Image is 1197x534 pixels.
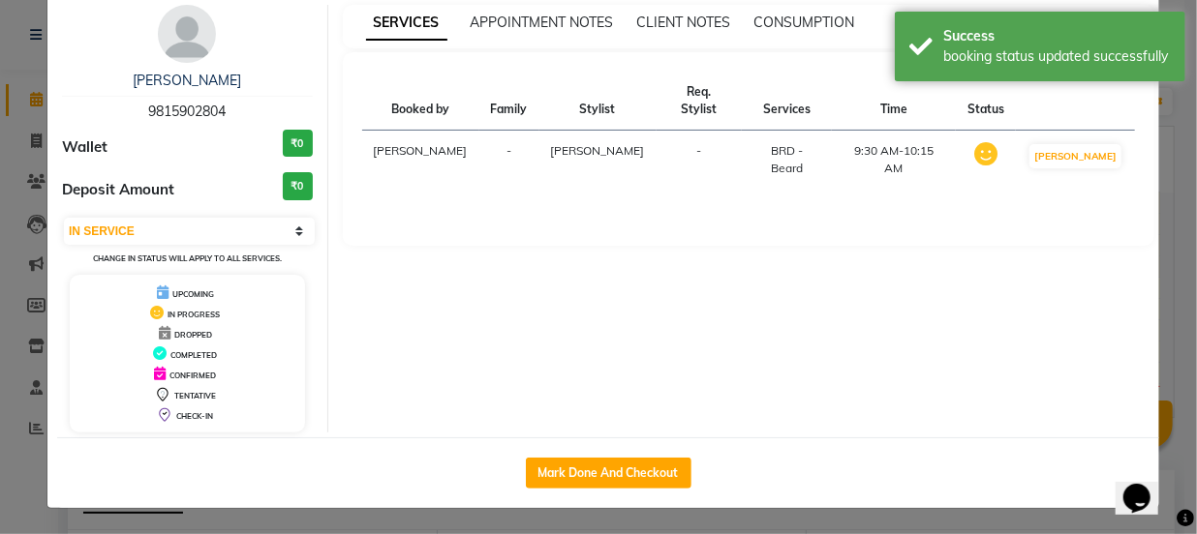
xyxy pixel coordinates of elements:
th: Services [742,72,832,131]
span: IN PROGRESS [168,310,220,319]
span: CONFIRMED [169,371,216,380]
th: Req. Stylist [657,72,743,131]
span: CONSUMPTION [754,14,855,31]
td: 9:30 AM-10:15 AM [832,131,956,190]
th: Status [956,72,1016,131]
span: DROPPED [174,330,212,340]
img: avatar [158,5,216,63]
span: [PERSON_NAME] [551,143,645,158]
td: - [657,131,743,190]
th: Stylist [539,72,657,131]
td: [PERSON_NAME] [362,131,479,190]
span: SERVICES [366,6,447,41]
div: booking status updated successfully [943,46,1171,67]
a: [PERSON_NAME] [133,72,241,89]
span: TENTATIVE [174,391,216,400]
span: UPCOMING [172,289,214,299]
button: Mark Done And Checkout [526,458,691,489]
th: Booked by [362,72,479,131]
h3: ₹0 [283,172,313,200]
iframe: chat widget [1116,457,1178,515]
span: CHECK-IN [176,411,213,421]
td: - [479,131,539,190]
th: Family [479,72,539,131]
div: BRD - Beard [753,142,820,177]
span: CLIENT NOTES [637,14,731,31]
span: COMPLETED [170,350,217,360]
small: Change in status will apply to all services. [93,253,282,263]
h3: ₹0 [283,130,313,158]
div: Success [943,26,1171,46]
span: Wallet [62,136,107,159]
span: Deposit Amount [62,179,174,201]
span: 9815902804 [148,103,226,120]
span: APPOINTMENT NOTES [471,14,614,31]
th: Time [832,72,956,131]
button: [PERSON_NAME] [1029,144,1121,168]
